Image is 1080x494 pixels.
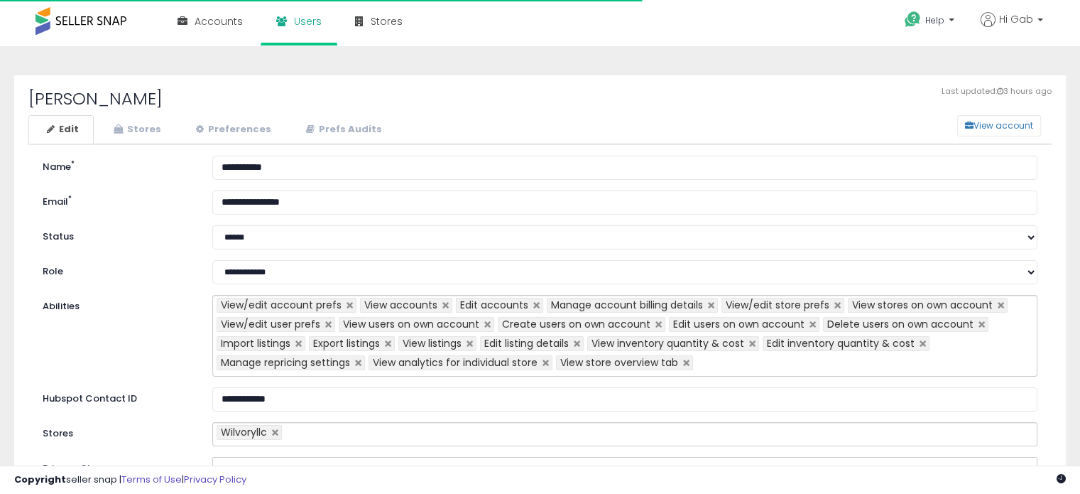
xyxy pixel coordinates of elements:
a: Edit [28,115,94,144]
span: Last updated: 3 hours ago [942,86,1052,97]
div: seller snap | | [14,473,246,487]
span: View users on own account [343,317,479,331]
label: Primary Store [32,457,202,476]
label: Role [32,260,202,279]
a: Preferences [178,115,286,144]
span: Hi Gab [999,12,1033,26]
h2: [PERSON_NAME] [28,90,1052,108]
span: View/edit user prefs [221,317,320,331]
a: Hi Gab [981,12,1043,44]
span: Wilvoryllc [221,425,267,439]
span: Edit accounts [460,298,528,312]
i: Get Help [904,11,922,28]
button: View account [957,115,1041,136]
a: View account [947,115,968,136]
a: Stores [95,115,176,144]
label: Hubspot Contact ID [32,387,202,406]
label: Name [32,156,202,174]
span: View analytics for individual store [373,355,538,370]
span: Edit users on own account [673,317,804,331]
span: Users [294,14,322,28]
span: View inventory quantity & cost [591,336,744,350]
span: Import listings [221,336,290,350]
span: Manage account billing details [551,298,703,312]
span: View listings [403,336,462,350]
a: Terms of Use [121,473,182,486]
span: Edit inventory quantity & cost [767,336,915,350]
span: View accounts [364,298,437,312]
span: Wilvoryllc [222,461,1010,485]
span: Help [925,14,944,26]
label: Email [32,190,202,209]
strong: Copyright [14,473,66,486]
span: Edit listing details [484,336,569,350]
a: Prefs Audits [288,115,397,144]
span: View/edit store prefs [726,298,829,312]
span: Manage repricing settings [221,355,350,370]
label: Abilities [43,300,80,313]
span: Export listings [313,336,380,350]
label: Status [32,225,202,244]
span: Delete users on own account [827,317,973,331]
a: Privacy Policy [184,473,246,486]
span: View stores on own account [852,298,993,312]
span: View store overview tab [560,355,678,370]
span: View/edit account prefs [221,298,342,312]
span: Create users on own account [502,317,650,331]
label: Stores [32,422,202,441]
span: Accounts [195,14,243,28]
span: Stores [371,14,403,28]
